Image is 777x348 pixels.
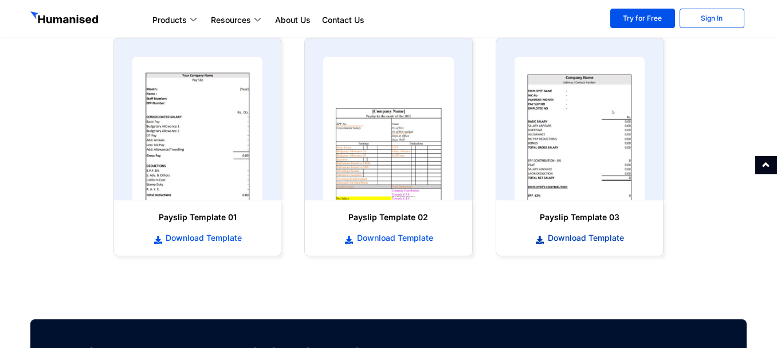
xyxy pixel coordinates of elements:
[515,57,645,200] img: payslip template
[125,212,269,223] h6: Payslip Template 01
[545,232,624,244] span: Download Template
[508,212,652,223] h6: Payslip Template 03
[680,9,744,28] a: Sign In
[316,13,370,27] a: Contact Us
[610,9,675,28] a: Try for Free
[354,232,433,244] span: Download Template
[316,212,460,223] h6: Payslip Template 02
[132,57,262,200] img: payslip template
[316,232,460,244] a: Download Template
[163,232,242,244] span: Download Template
[147,13,205,27] a: Products
[125,232,269,244] a: Download Template
[205,13,269,27] a: Resources
[30,11,100,26] img: GetHumanised Logo
[508,232,652,244] a: Download Template
[323,57,453,200] img: payslip template
[269,13,316,27] a: About Us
